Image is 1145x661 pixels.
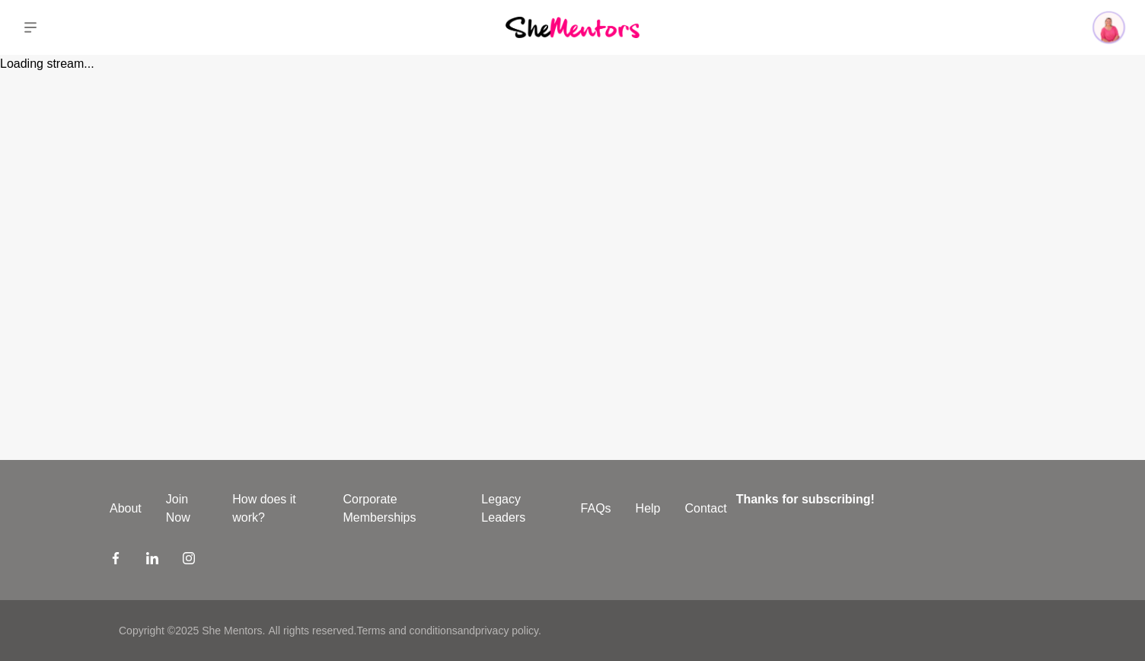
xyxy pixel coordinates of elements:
a: Help [624,500,673,518]
a: Terms and conditions [356,624,457,637]
a: FAQs [569,500,624,518]
a: LinkedIn [146,551,158,570]
a: privacy policy [475,624,538,637]
a: Facebook [110,551,122,570]
p: Copyright © 2025 She Mentors . [119,623,265,639]
h4: Thanks for subscribing! [736,490,1026,509]
p: All rights reserved. and . [268,623,541,639]
a: Instagram [183,551,195,570]
img: She Mentors Logo [506,17,639,37]
a: How does it work? [220,490,330,527]
a: About [97,500,154,518]
a: Join Now [154,490,220,527]
img: Sandy Hanrahan [1090,9,1127,46]
a: Legacy Leaders [469,490,568,527]
a: Contact [673,500,739,518]
a: Corporate Memberships [330,490,469,527]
